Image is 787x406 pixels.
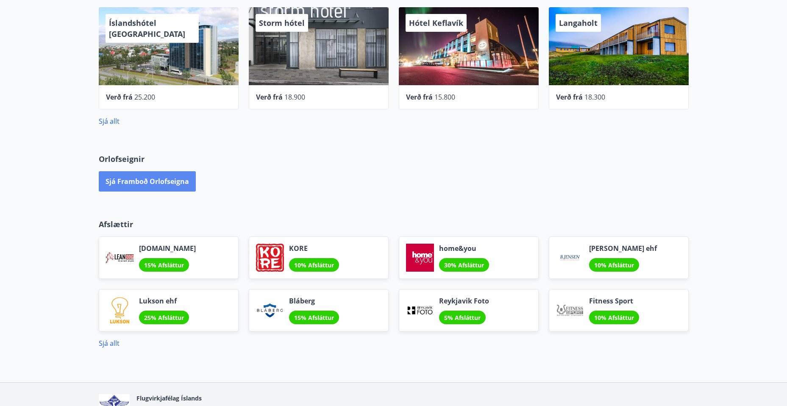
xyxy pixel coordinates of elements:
[589,244,657,253] span: [PERSON_NAME] ehf
[144,314,184,322] span: 25% Afsláttur
[584,92,605,102] span: 18.300
[109,18,185,39] span: Íslandshótel [GEOGRAPHIC_DATA]
[444,314,481,322] span: 5% Afsláttur
[406,92,433,102] span: Verð frá
[444,261,484,269] span: 30% Afsláttur
[289,244,339,253] span: KORE
[99,117,120,126] a: Sjá allt
[289,296,339,306] span: Bláberg
[589,296,639,306] span: Fitness Sport
[259,18,305,28] span: Storm hótel
[134,92,155,102] span: 25.200
[136,394,202,402] span: Flugvirkjafélag Íslands
[409,18,463,28] span: Hótel Keflavík
[99,171,196,192] button: Sjá framboð orlofseigna
[256,92,283,102] span: Verð frá
[294,314,334,322] span: 15% Afsláttur
[99,339,120,348] a: Sjá allt
[556,92,583,102] span: Verð frá
[144,261,184,269] span: 15% Afsláttur
[439,244,489,253] span: home&you
[594,261,634,269] span: 10% Afsláttur
[106,92,133,102] span: Verð frá
[99,219,689,230] p: Afslættir
[594,314,634,322] span: 10% Afsláttur
[139,244,196,253] span: [DOMAIN_NAME]
[284,92,305,102] span: 18.900
[294,261,334,269] span: 10% Afsláttur
[559,18,598,28] span: Langaholt
[139,296,189,306] span: Lukson ehf
[99,153,145,164] span: Orlofseignir
[434,92,455,102] span: 15.800
[439,296,489,306] span: Reykjavik Foto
